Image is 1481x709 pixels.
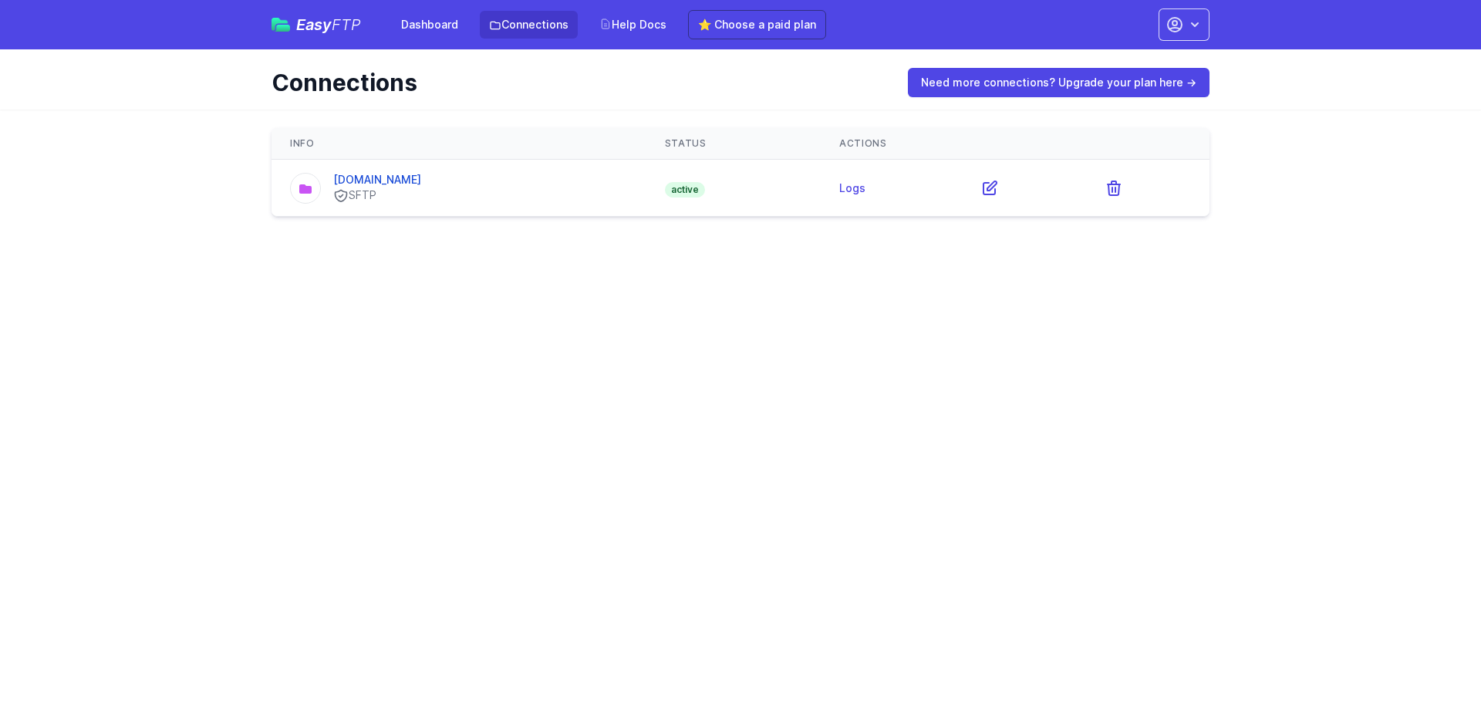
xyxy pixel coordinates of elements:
span: FTP [332,15,361,34]
th: Status [646,128,821,160]
a: Help Docs [590,11,676,39]
span: Easy [296,17,361,32]
div: SFTP [333,187,421,204]
a: [DOMAIN_NAME] [333,173,421,186]
a: Dashboard [392,11,467,39]
h1: Connections [272,69,886,96]
th: Info [272,128,646,160]
a: Need more connections? Upgrade your plan here → [908,68,1209,97]
span: active [665,182,705,198]
img: easyftp_logo.png [272,18,290,32]
a: Logs [839,181,865,194]
a: EasyFTP [272,17,361,32]
th: Actions [821,128,1209,160]
a: ⭐ Choose a paid plan [688,10,826,39]
a: Connections [480,11,578,39]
